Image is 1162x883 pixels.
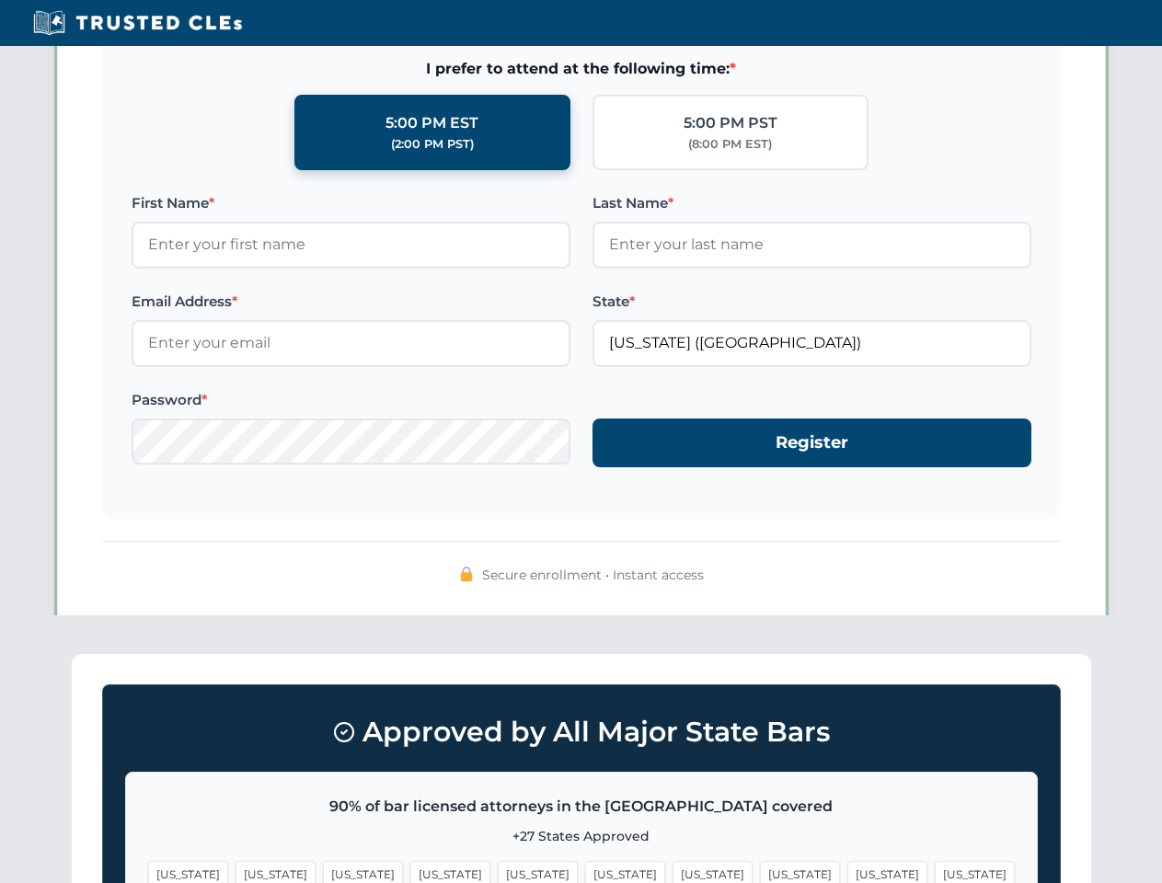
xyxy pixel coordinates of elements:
[125,707,1038,757] h3: Approved by All Major State Bars
[132,192,570,214] label: First Name
[593,192,1031,214] label: Last Name
[482,565,704,585] span: Secure enrollment • Instant access
[684,111,777,135] div: 5:00 PM PST
[593,222,1031,268] input: Enter your last name
[148,826,1015,846] p: +27 States Approved
[688,135,772,154] div: (8:00 PM EST)
[391,135,474,154] div: (2:00 PM PST)
[593,419,1031,467] button: Register
[132,389,570,411] label: Password
[132,57,1031,81] span: I prefer to attend at the following time:
[459,567,474,581] img: 🔒
[385,111,478,135] div: 5:00 PM EST
[593,320,1031,366] input: Florida (FL)
[132,291,570,313] label: Email Address
[132,222,570,268] input: Enter your first name
[148,795,1015,819] p: 90% of bar licensed attorneys in the [GEOGRAPHIC_DATA] covered
[132,320,570,366] input: Enter your email
[593,291,1031,313] label: State
[28,9,247,37] img: Trusted CLEs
